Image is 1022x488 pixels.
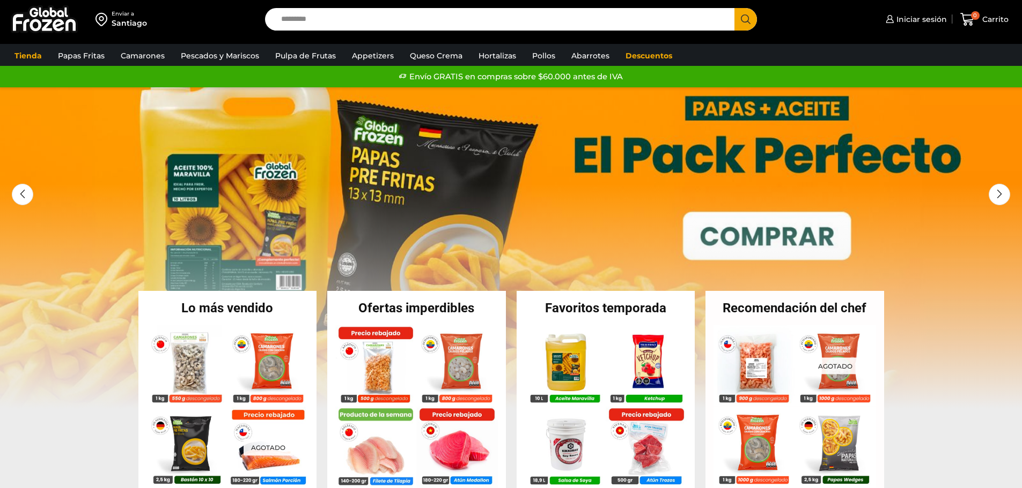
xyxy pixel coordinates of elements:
[270,46,341,66] a: Pulpa de Frutas
[527,46,561,66] a: Pollos
[327,302,506,314] h2: Ofertas imperdibles
[473,46,521,66] a: Hortalizas
[566,46,615,66] a: Abarrotes
[53,46,110,66] a: Papas Fritas
[734,8,757,31] button: Search button
[115,46,170,66] a: Camarones
[958,7,1011,32] a: 0 Carrito
[705,302,884,314] h2: Recomendación del chef
[243,439,292,456] p: Agotado
[112,18,147,28] div: Santiago
[883,9,947,30] a: Iniciar sesión
[9,46,47,66] a: Tienda
[980,14,1009,25] span: Carrito
[517,302,695,314] h2: Favoritos temporada
[971,11,980,20] span: 0
[811,357,860,374] p: Agotado
[175,46,264,66] a: Pescados y Mariscos
[620,46,678,66] a: Descuentos
[12,184,33,205] div: Previous slide
[405,46,468,66] a: Queso Crema
[138,302,317,314] h2: Lo más vendido
[894,14,947,25] span: Iniciar sesión
[112,10,147,18] div: Enviar a
[347,46,399,66] a: Appetizers
[95,10,112,28] img: address-field-icon.svg
[989,184,1010,205] div: Next slide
